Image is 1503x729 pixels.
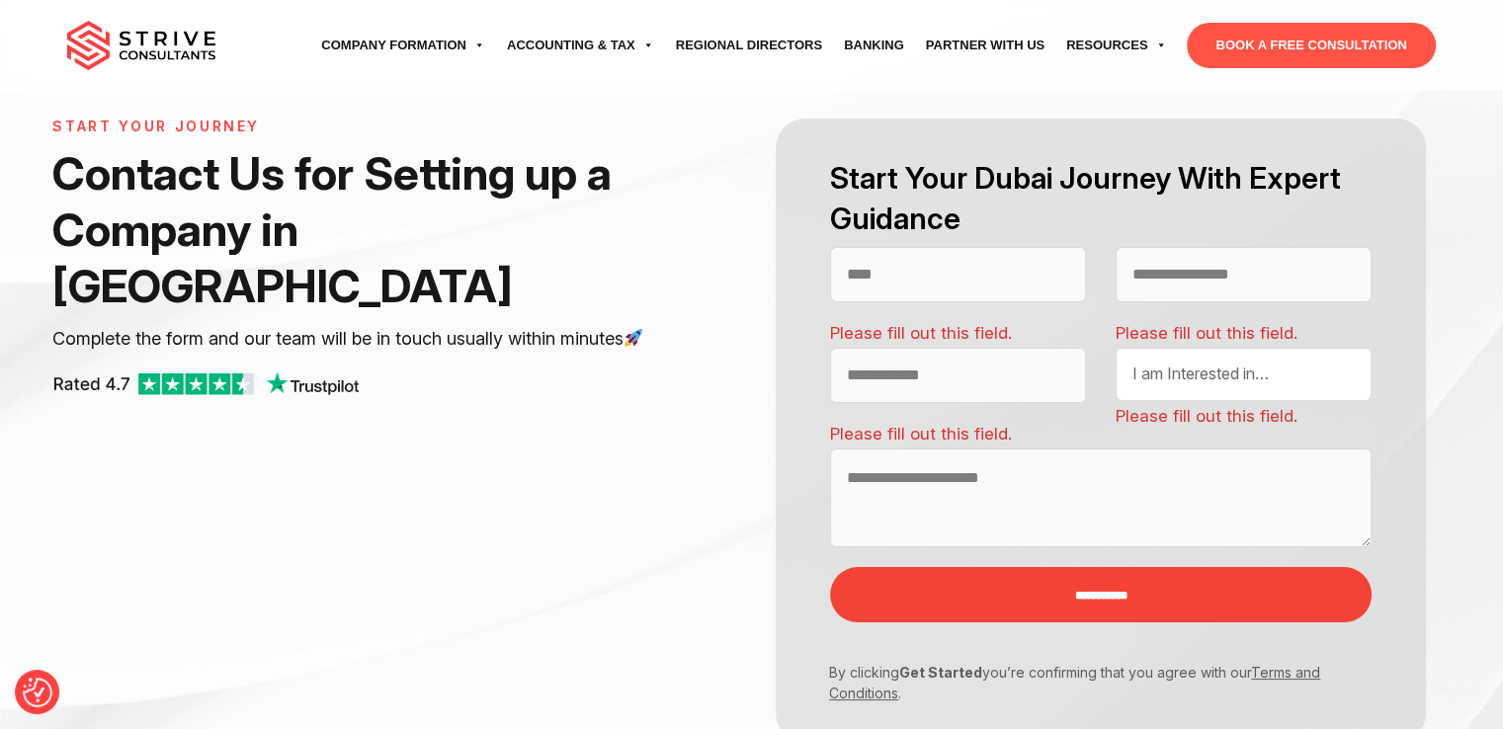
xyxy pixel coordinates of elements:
[830,318,1086,348] span: Please fill out this field.
[1055,18,1177,73] a: Resources
[1116,318,1372,348] span: Please fill out this field.
[833,18,915,73] a: Banking
[496,18,665,73] a: Accounting & Tax
[899,664,982,681] strong: Get Started
[830,419,1086,448] span: Please fill out this field.
[52,119,653,135] h6: START YOUR JOURNEY
[830,158,1372,239] h2: Start Your Dubai Journey With Expert Guidance
[915,18,1055,73] a: Partner with Us
[625,329,642,347] img: 🚀
[23,678,52,707] img: Revisit consent button
[1116,401,1372,431] span: Please fill out this field.
[815,662,1357,703] p: By clicking you’re confirming that you agree with our .
[1132,364,1269,383] span: I am Interested in…
[23,678,52,707] button: Consent Preferences
[67,21,215,70] img: main-logo.svg
[310,18,496,73] a: Company Formation
[52,324,653,354] p: Complete the form and our team will be in touch usually within minutes
[52,145,653,314] h1: Contact Us for Setting up a Company in [GEOGRAPHIC_DATA]
[1187,23,1435,68] a: BOOK A FREE CONSULTATION
[665,18,833,73] a: Regional Directors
